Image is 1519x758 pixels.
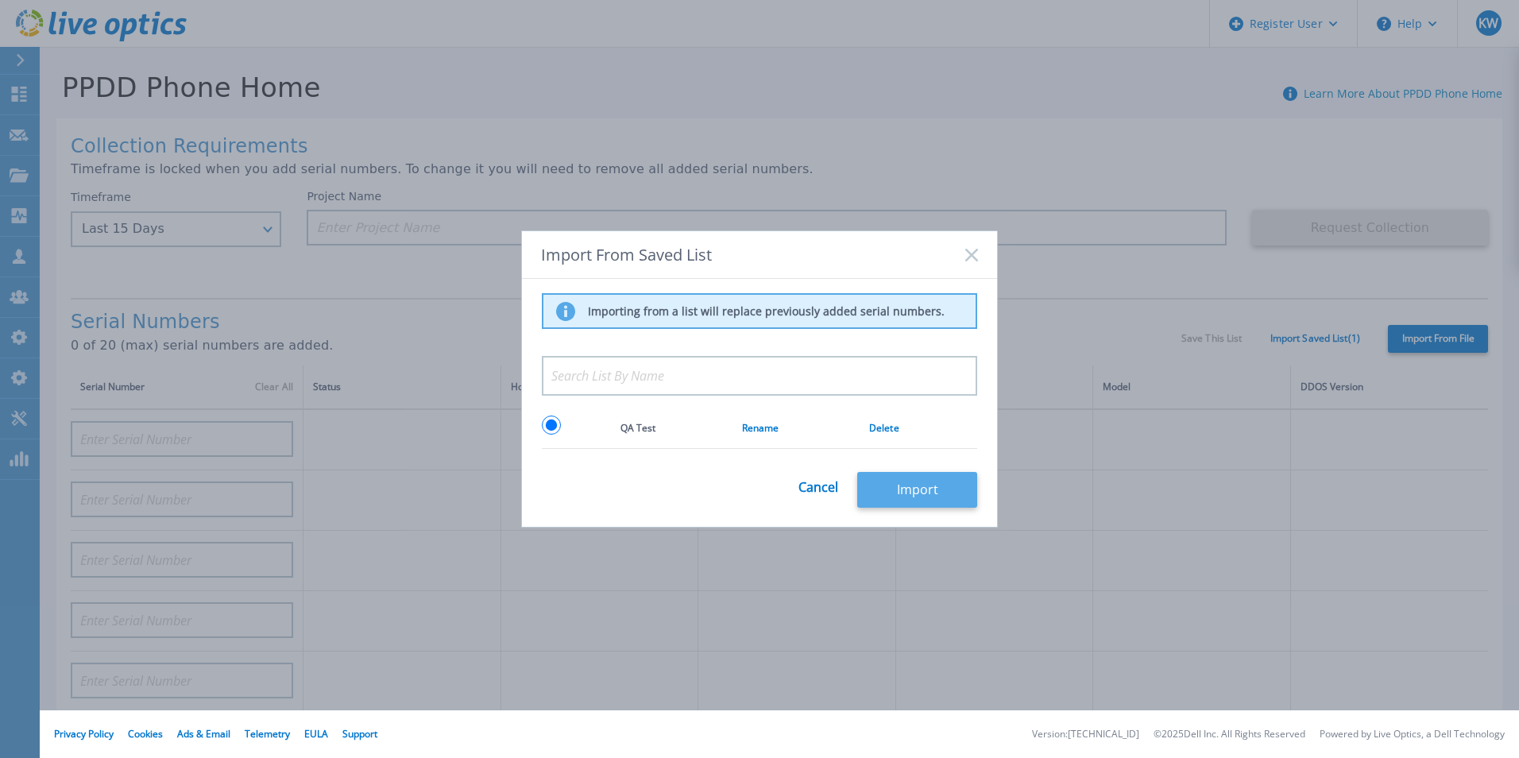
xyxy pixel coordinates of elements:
[177,727,230,741] a: Ads & Email
[857,472,977,508] button: Import
[541,246,712,264] span: Import From Saved List
[542,356,977,396] input: Search List By Name
[304,727,328,741] a: EULA
[342,727,377,741] a: Support
[869,421,899,435] a: Delete
[54,727,114,741] a: Privacy Policy
[798,468,838,509] a: Cancel
[1320,729,1505,740] li: Powered by Live Optics, a Dell Technology
[245,727,290,741] a: Telemetry
[1032,729,1139,740] li: Version: [TECHNICAL_ID]
[128,727,163,741] a: Cookies
[1154,729,1305,740] li: © 2025 Dell Inc. All Rights Reserved
[742,421,779,435] a: Rename
[620,421,655,435] span: QA Test
[588,304,945,319] p: Importing from a list will replace previously added serial numbers.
